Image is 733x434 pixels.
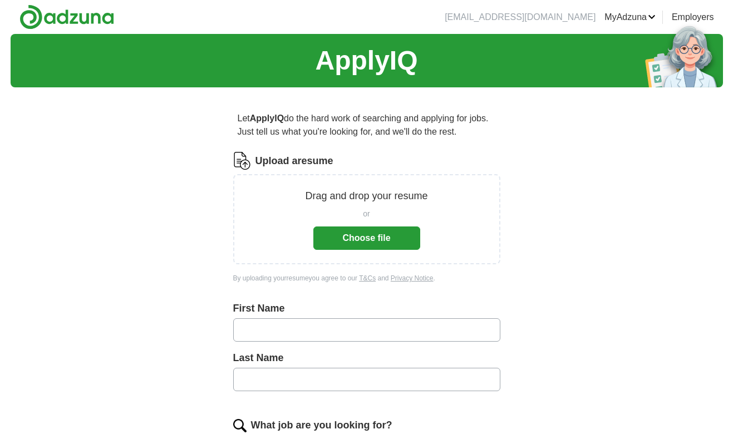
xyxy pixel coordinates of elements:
img: Adzuna logo [19,4,114,29]
div: By uploading your resume you agree to our and . [233,273,500,283]
a: Privacy Notice [391,274,434,282]
button: Choose file [313,226,420,250]
label: Upload a resume [255,154,333,169]
a: MyAdzuna [604,11,656,24]
label: First Name [233,301,500,316]
img: search.png [233,419,247,432]
strong: ApplyIQ [250,114,284,123]
p: Let do the hard work of searching and applying for jobs. Just tell us what you're looking for, an... [233,107,500,143]
a: Employers [672,11,714,24]
p: Drag and drop your resume [305,189,427,204]
a: T&Cs [359,274,376,282]
h1: ApplyIQ [315,41,417,81]
label: Last Name [233,351,500,366]
img: CV Icon [233,152,251,170]
label: What job are you looking for? [251,418,392,433]
span: or [363,208,370,220]
li: [EMAIL_ADDRESS][DOMAIN_NAME] [445,11,596,24]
